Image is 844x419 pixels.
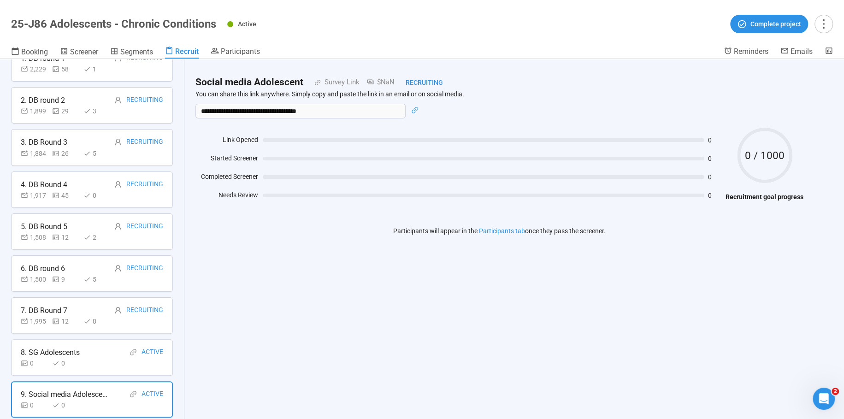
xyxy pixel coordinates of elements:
[114,223,122,230] span: user
[791,47,813,56] span: Emails
[195,153,258,167] div: Started Screener
[130,348,137,356] span: link
[21,389,108,400] div: 9. Social media Adolescent
[724,47,768,58] a: Reminders
[814,15,833,33] button: more
[83,106,111,116] div: 3
[114,96,122,104] span: user
[21,190,48,201] div: 1,917
[142,347,163,358] div: Active
[11,47,48,59] a: Booking
[195,190,258,204] div: Needs Review
[195,171,258,185] div: Completed Screener
[114,307,122,314] span: user
[730,15,808,33] button: Complete project
[126,136,163,148] div: Recruiting
[411,106,419,114] span: link
[21,347,80,358] div: 8. SG Adolescents
[52,400,80,410] div: 0
[52,106,80,116] div: 29
[126,179,163,190] div: Recruiting
[708,174,721,180] span: 0
[21,400,48,410] div: 0
[83,316,111,326] div: 8
[70,47,98,56] span: Screener
[394,77,443,88] div: Recruiting
[21,64,48,74] div: 2,229
[21,232,48,242] div: 1,508
[393,226,606,236] p: Participants will appear in the once they pass the screener.
[60,47,98,59] a: Screener
[52,148,80,159] div: 26
[360,77,394,88] div: $NaN
[11,18,216,30] h1: 25-J86 Adolescents - Chronic Conditions
[21,221,67,232] div: 5. DB Round 5
[195,90,803,98] p: You can share this link anywhere. Simply copy and paste the link in an email or on social media.
[21,263,65,274] div: 6. DB round 6
[83,64,111,74] div: 1
[221,47,260,56] span: Participants
[114,181,122,188] span: user
[21,358,48,368] div: 0
[130,390,137,398] span: link
[303,79,321,86] span: link
[21,106,48,116] div: 1,899
[21,136,67,148] div: 3. DB Round 3
[52,232,80,242] div: 12
[126,94,163,106] div: Recruiting
[734,47,768,56] span: Reminders
[195,135,258,148] div: Link Opened
[110,47,153,59] a: Segments
[83,274,111,284] div: 5
[126,305,163,316] div: Recruiting
[52,64,80,74] div: 58
[813,388,835,410] iframe: Intercom live chat
[737,150,792,161] span: 0 / 1000
[21,305,67,316] div: 7. DB Round 7
[21,94,65,106] div: 2. DB round 2
[165,47,199,59] a: Recruit
[726,192,803,202] h4: Recruitment goal progress
[21,316,48,326] div: 1,995
[114,138,122,146] span: user
[21,47,48,56] span: Booking
[832,388,839,395] span: 2
[142,389,163,400] div: Active
[321,77,360,88] div: Survey Link
[126,263,163,274] div: Recruiting
[479,227,525,235] a: Participants tab
[52,358,80,368] div: 0
[780,47,813,58] a: Emails
[708,155,721,162] span: 0
[195,75,303,90] h2: Social media Adolescent
[21,148,48,159] div: 1,884
[175,47,199,56] span: Recruit
[817,18,830,30] span: more
[83,148,111,159] div: 5
[52,316,80,326] div: 12
[126,221,163,232] div: Recruiting
[83,190,111,201] div: 0
[52,190,80,201] div: 45
[83,232,111,242] div: 2
[52,274,80,284] div: 9
[750,19,801,29] span: Complete project
[708,137,721,143] span: 0
[21,274,48,284] div: 1,500
[238,20,256,28] span: Active
[120,47,153,56] span: Segments
[708,192,721,199] span: 0
[114,265,122,272] span: user
[21,179,67,190] div: 4. DB Round 4
[211,47,260,58] a: Participants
